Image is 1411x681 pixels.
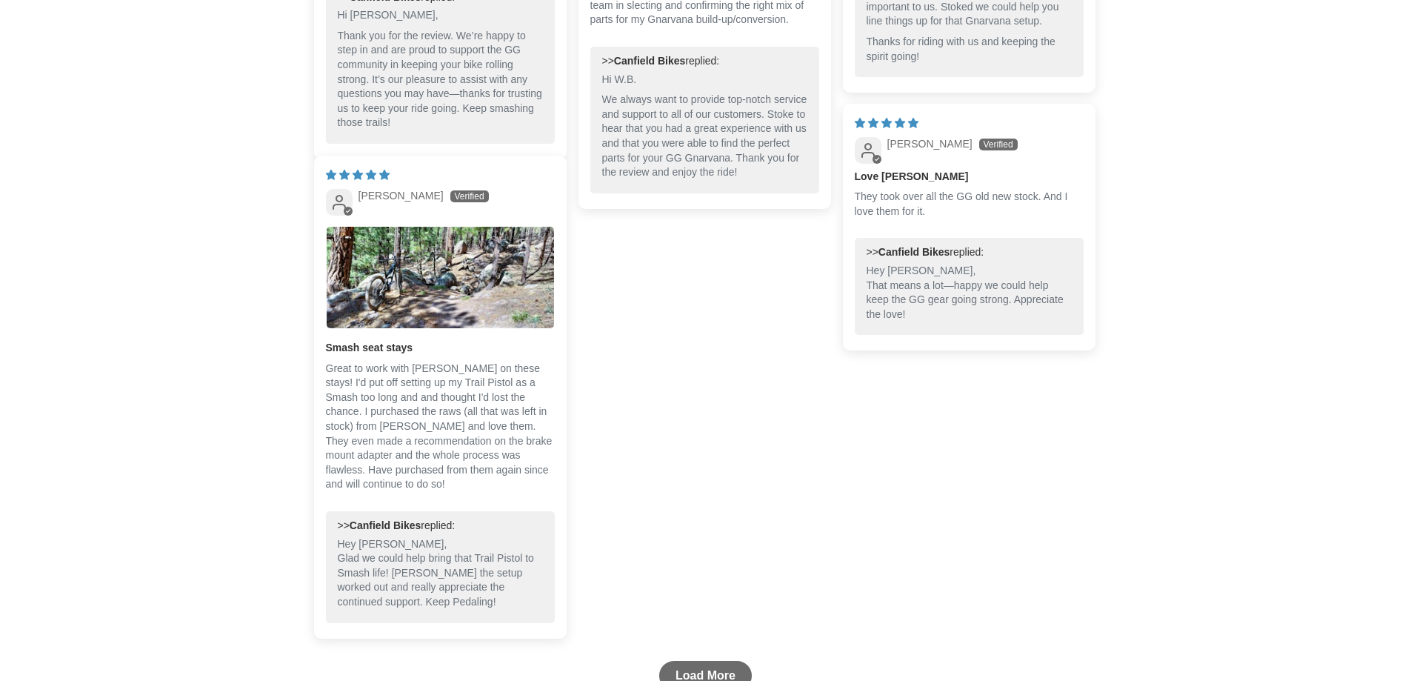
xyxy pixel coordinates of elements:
b: Smash seat stays [326,341,555,356]
a: Link to user picture 1 [326,226,555,330]
div: >> replied: [867,245,1072,260]
b: Canfield Bikes [878,246,950,258]
p: Hi [PERSON_NAME], [338,8,543,23]
p: Hey [PERSON_NAME], That means a lot—happy we could help keep the GG gear going strong. Appreciate... [867,264,1072,322]
p: Great to work with [PERSON_NAME] on these stays! I'd put off setting up my Trail Pistol as a Smas... [326,362,555,492]
p: Thanks for riding with us and keeping the spirit going! [867,35,1072,64]
p: We always want to provide top-notch service and support to all of our customers. Stoke to hear th... [602,93,807,180]
span: 5 star review [855,117,918,129]
span: 5 star review [326,169,390,181]
b: Canfield Bikes [350,519,421,531]
div: >> replied: [602,54,807,69]
b: Canfield Bikes [614,55,685,67]
img: User picture [327,227,554,329]
span: [PERSON_NAME] [358,190,444,202]
b: Love [PERSON_NAME] [855,170,1084,185]
div: >> replied: [338,519,543,534]
p: Thank you for the review. We’re happy to step in and are proud to support the GG community in kee... [338,29,543,130]
p: Hi W.B. [602,73,807,87]
span: [PERSON_NAME] [887,138,973,150]
p: Hey [PERSON_NAME], Glad we could help bring that Trail Pistol to Smash life! [PERSON_NAME] the se... [338,537,543,610]
p: They took over all the GG old new stock. And I love them for it. [855,190,1084,219]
